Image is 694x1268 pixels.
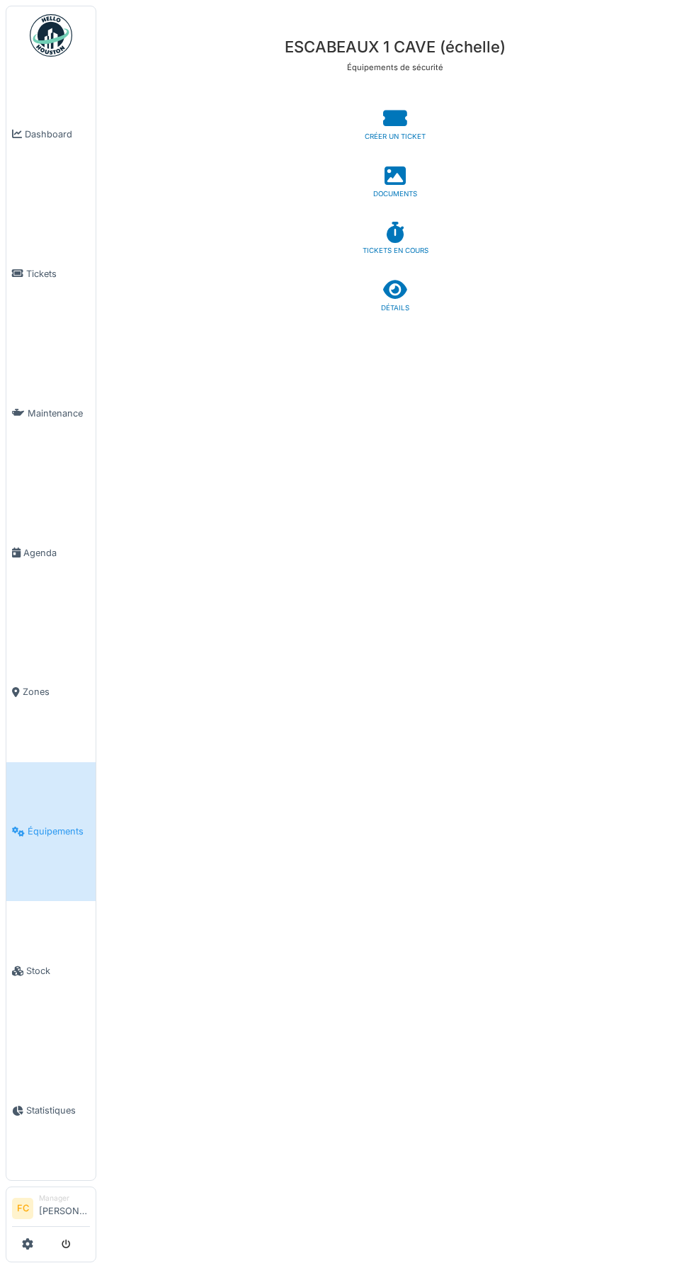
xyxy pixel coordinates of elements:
[6,204,96,344] a: Tickets
[23,685,90,698] span: Zones
[12,1193,90,1227] a: FC Manager[PERSON_NAME]
[115,246,676,256] div: TICKETS EN COURS
[115,279,676,314] a: DÉTAILS
[115,189,676,200] div: DOCUMENTS
[6,901,96,1041] a: Stock
[26,1104,90,1117] span: Statistiques
[115,132,676,142] div: CRÉER UN TICKET
[39,1193,90,1223] li: [PERSON_NAME]
[115,62,676,74] p: Équipements de sécurité
[115,38,676,56] h3: ESCABEAUX 1 CAVE (échelle)
[6,64,96,204] a: Dashboard
[39,1193,90,1204] div: Manager
[6,1041,96,1180] a: Statistiques
[28,825,90,838] span: Équipements
[23,546,90,560] span: Agenda
[12,1198,33,1219] li: FC
[115,303,676,314] div: DÉTAILS
[26,964,90,978] span: Stock
[115,222,676,256] a: TICKETS EN COURS
[6,623,96,762] a: Zones
[115,165,676,200] a: DOCUMENTS
[25,128,90,141] span: Dashboard
[6,762,96,902] a: Équipements
[28,407,90,420] span: Maintenance
[30,14,72,57] img: Badge_color-CXgf-gQk.svg
[6,483,96,623] a: Agenda
[26,267,90,281] span: Tickets
[115,108,676,142] a: CRÉER UN TICKET
[6,344,96,483] a: Maintenance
